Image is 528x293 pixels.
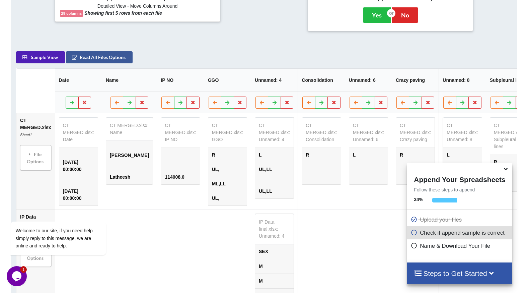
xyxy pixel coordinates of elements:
td: 114008.0 [161,170,200,184]
b: Showing first 5 rows from each file [84,10,162,16]
td: UL,LL [255,162,294,177]
p: Name & Download Your File [410,242,510,250]
td: [PERSON_NAME] [106,148,153,163]
td: SEX [255,244,294,259]
b: 29 columns [61,11,82,15]
div: File Options [22,147,49,168]
td: [DATE] 00:00:00 [59,155,97,177]
td: R [396,148,435,162]
th: Crazy paving [392,68,439,92]
iframe: chat widget [7,161,127,263]
td: M [255,274,294,288]
td: Latheesh [106,170,153,184]
td: L [349,148,387,162]
p: Follow these steps to append [407,186,512,193]
td: L [255,148,294,162]
th: GGO [204,68,250,92]
td: CT MERGED.xlsx [16,113,55,210]
th: Consolidation [298,68,345,92]
p: Upload your files [410,216,510,224]
td: M [255,259,294,274]
h4: Append Your Spreadsheets [407,174,512,184]
iframe: chat widget [7,266,28,286]
td: ML,LL [208,177,246,191]
button: No [392,7,418,23]
td: UL, [208,162,246,177]
th: Name [102,68,157,92]
th: Unnamed: 8 [439,68,485,92]
button: Sample View [16,51,65,63]
h6: Detailed View - Move Columns Around [60,3,215,10]
b: 34 % [414,197,423,202]
h4: Steps to Get Started [414,269,505,278]
td: UL, [208,191,246,206]
button: Read All Files Options [66,51,133,63]
p: Check if append sample is correct [410,229,510,237]
th: Date [55,68,101,92]
th: IP NO [157,68,204,92]
td: R [302,148,341,162]
th: Unnamed: 6 [345,68,391,92]
i: Sheet1 [20,133,32,137]
th: Unnamed: 4 [251,68,298,92]
td: L [443,148,481,162]
td: UL,LL [255,184,294,198]
button: Yes [363,7,391,23]
td: R [208,148,246,162]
